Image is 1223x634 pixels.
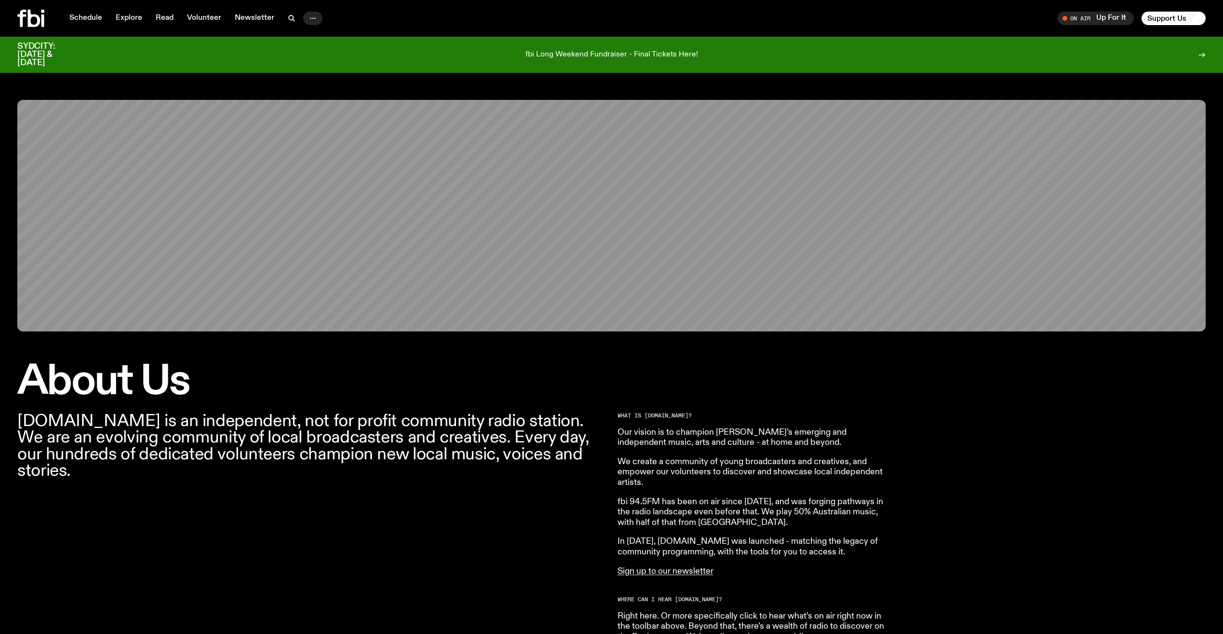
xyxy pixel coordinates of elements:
[525,51,698,59] p: fbi Long Weekend Fundraiser - Final Tickets Here!
[618,567,713,576] a: Sign up to our newsletter
[181,12,227,25] a: Volunteer
[1142,12,1206,25] button: Support Us
[618,427,895,448] p: Our vision is to champion [PERSON_NAME]’s emerging and independent music, arts and culture - at h...
[17,413,606,479] p: [DOMAIN_NAME] is an independent, not for profit community radio station. We are an evolving commu...
[618,597,895,602] h2: Where can I hear [DOMAIN_NAME]?
[618,457,895,488] p: We create a community of young broadcasters and creatives, and empower our volunteers to discover...
[618,413,895,418] h2: What is [DOMAIN_NAME]?
[150,12,179,25] a: Read
[618,497,895,528] p: fbi 94.5FM has been on air since [DATE], and was forging pathways in the radio landscape even bef...
[17,362,606,401] h1: About Us
[1147,14,1186,23] span: Support Us
[17,42,79,67] h3: SYDCITY: [DATE] & [DATE]
[618,537,895,557] p: In [DATE], [DOMAIN_NAME] was launched - matching the legacy of community programming, with the to...
[229,12,280,25] a: Newsletter
[110,12,148,25] a: Explore
[1058,12,1134,25] button: On AirUp For It
[64,12,108,25] a: Schedule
